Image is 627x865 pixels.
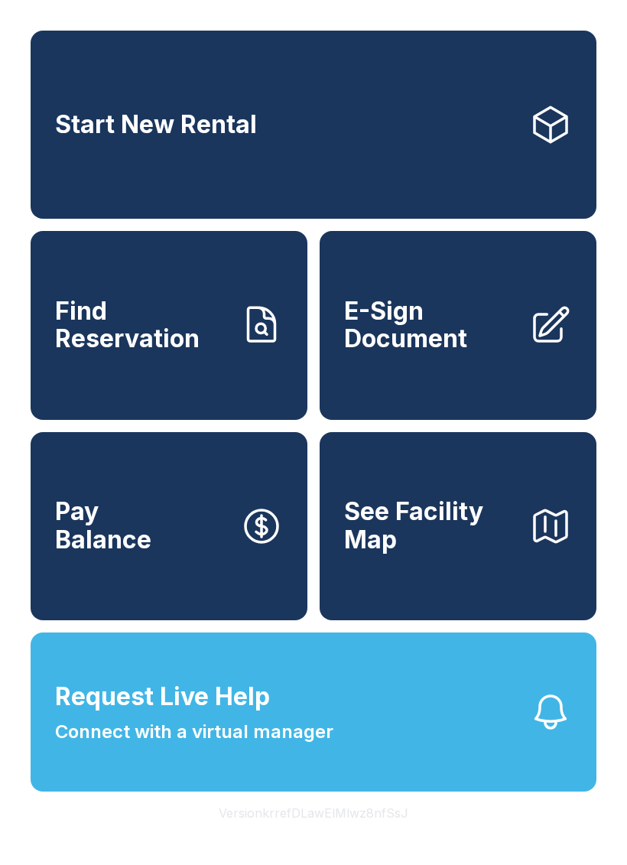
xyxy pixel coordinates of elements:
span: Pay Balance [55,498,151,554]
button: VersionkrrefDLawElMlwz8nfSsJ [206,792,421,834]
button: PayBalance [31,432,307,620]
a: E-Sign Document [320,231,596,419]
button: Request Live HelpConnect with a virtual manager [31,632,596,792]
a: Start New Rental [31,31,596,219]
button: See Facility Map [320,432,596,620]
span: See Facility Map [344,498,517,554]
a: Find Reservation [31,231,307,419]
span: Connect with a virtual manager [55,718,333,746]
span: E-Sign Document [344,298,517,353]
span: Find Reservation [55,298,228,353]
span: Start New Rental [55,111,257,139]
span: Request Live Help [55,678,270,715]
